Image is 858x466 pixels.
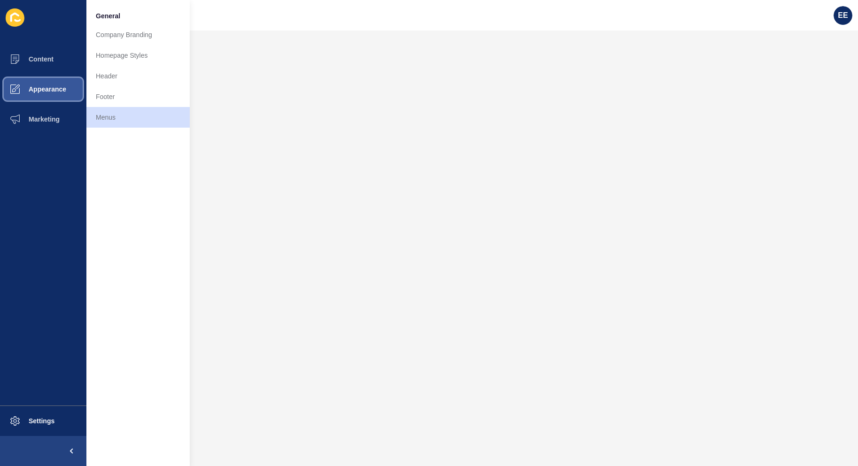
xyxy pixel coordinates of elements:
[86,86,190,107] a: Footer
[96,11,120,21] span: General
[86,31,858,466] iframe: To enrich screen reader interactions, please activate Accessibility in Grammarly extension settings
[86,66,190,86] a: Header
[86,107,190,128] a: Menus
[86,45,190,66] a: Homepage Styles
[838,11,848,20] span: EE
[86,24,190,45] a: Company Branding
